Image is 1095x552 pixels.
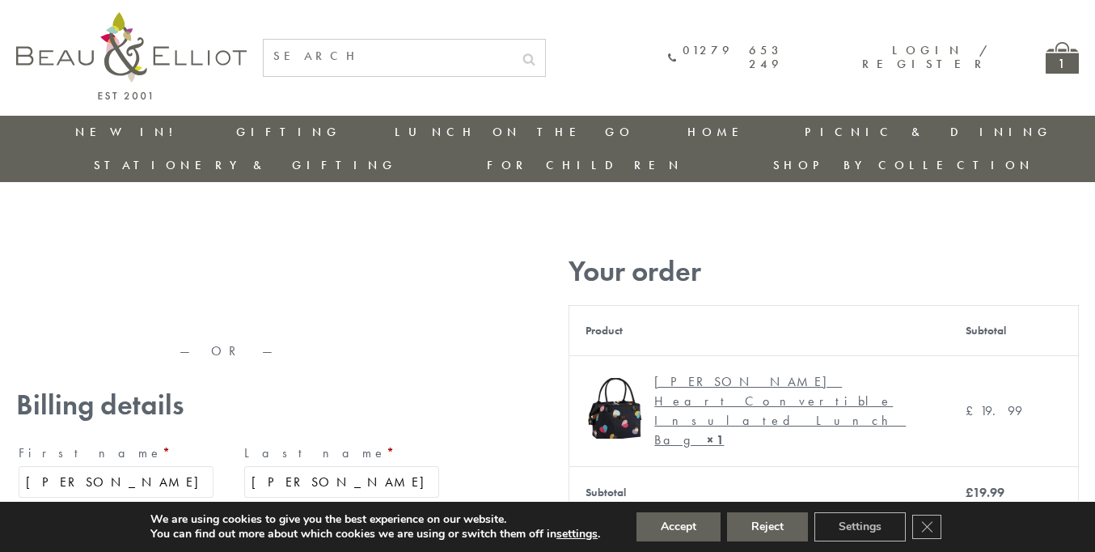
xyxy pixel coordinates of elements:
button: Settings [814,512,906,541]
th: Product [569,305,950,355]
th: Subtotal [949,305,1078,355]
img: Emily convertible lunch bag [586,378,646,439]
iframe: Secure express checkout frame [13,248,445,287]
a: Picnic & Dining [805,124,1052,140]
label: Last name [244,440,439,466]
button: Accept [636,512,721,541]
a: Lunch On The Go [395,124,634,140]
a: 1 [1046,42,1079,74]
bdi: 19.99 [966,402,1022,419]
a: Home [687,124,752,140]
a: Gifting [236,124,341,140]
a: 01279 653 249 [668,44,783,72]
p: You can find out more about which cookies we are using or switch them off in . [150,527,600,541]
button: Reject [727,512,808,541]
a: New in! [75,124,184,140]
img: logo [16,12,247,100]
a: For Children [487,157,683,173]
a: Emily convertible lunch bag [PERSON_NAME] Heart Convertible Insulated Lunch Bag× 1 [586,372,933,450]
iframe: Secure express checkout frame [13,289,445,328]
th: Subtotal [569,466,950,519]
input: SEARCH [264,40,513,73]
p: We are using cookies to give you the best experience on our website. [150,512,600,527]
button: Close GDPR Cookie Banner [912,515,941,539]
button: settings [556,527,598,541]
label: First name [19,440,214,466]
p: — OR — [16,344,442,359]
a: Stationery & Gifting [94,157,397,173]
h3: Billing details [16,389,442,422]
span: £ [966,484,973,501]
bdi: 19.99 [966,484,1004,501]
h3: Your order [569,255,1079,288]
div: [PERSON_NAME] Heart Convertible Insulated Lunch Bag [654,372,921,450]
strong: × 1 [707,431,724,448]
a: Login / Register [862,42,989,72]
span: £ [966,402,980,419]
a: Shop by collection [773,157,1034,173]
